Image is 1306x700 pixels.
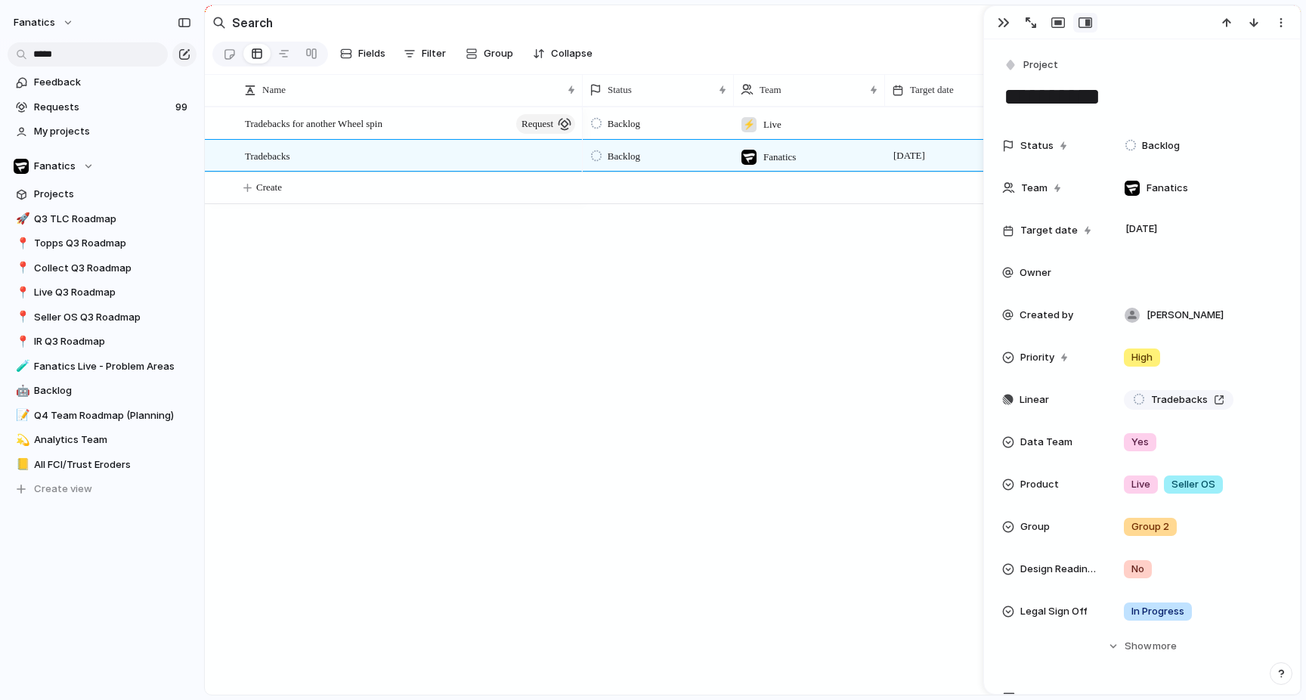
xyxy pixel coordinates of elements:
[1147,181,1188,196] span: Fanatics
[8,257,197,280] a: 📍Collect Q3 Roadmap
[1131,435,1149,450] span: Yes
[1020,435,1072,450] span: Data Team
[8,208,197,231] a: 🚀Q3 TLC Roadmap
[14,432,29,448] button: 💫
[8,355,197,378] a: 🧪Fanatics Live - Problem Areas
[1020,519,1050,534] span: Group
[8,96,197,119] a: Requests99
[422,46,446,61] span: Filter
[1131,477,1150,492] span: Live
[34,408,191,423] span: Q4 Team Roadmap (Planning)
[16,333,26,351] div: 📍
[1020,477,1059,492] span: Product
[760,82,781,98] span: Team
[14,15,55,30] span: fanatics
[245,147,289,164] span: Tradebacks
[34,261,191,276] span: Collect Q3 Roadmap
[527,42,599,66] button: Collapse
[1147,308,1224,323] span: [PERSON_NAME]
[34,285,191,300] span: Live Q3 Roadmap
[398,42,452,66] button: Filter
[608,82,632,98] span: Status
[8,155,197,178] button: Fanatics
[14,310,29,325] button: 📍
[608,116,640,132] span: Backlog
[14,285,29,300] button: 📍
[34,187,191,202] span: Projects
[1131,519,1169,534] span: Group 2
[16,284,26,302] div: 📍
[1020,138,1054,153] span: Status
[1002,633,1282,660] button: Showmore
[8,183,197,206] a: Projects
[763,117,781,132] span: Live
[1125,639,1152,654] span: Show
[8,404,197,427] a: 📝Q4 Team Roadmap (Planning)
[484,46,513,61] span: Group
[8,71,197,94] a: Feedback
[256,180,282,195] span: Create
[8,454,197,476] a: 📒All FCI/Trust Eroders
[1023,57,1058,73] span: Project
[34,482,92,497] span: Create view
[1131,562,1144,577] span: No
[14,334,29,349] button: 📍
[34,159,76,174] span: Fanatics
[521,113,553,135] span: request
[34,359,191,374] span: Fanatics Live - Problem Areas
[34,457,191,472] span: All FCI/Trust Eroders
[16,383,26,400] div: 🤖
[1151,392,1208,407] span: Tradebacks
[16,235,26,252] div: 📍
[34,236,191,251] span: Topps Q3 Roadmap
[8,429,197,451] a: 💫Analytics Team
[1020,265,1051,280] span: Owner
[34,100,171,115] span: Requests
[34,75,191,90] span: Feedback
[1020,562,1099,577] span: Design Readiness
[14,457,29,472] button: 📒
[8,120,197,143] a: My projects
[16,210,26,228] div: 🚀
[890,147,929,165] span: [DATE]
[7,11,82,35] button: fanatics
[175,100,190,115] span: 99
[1001,54,1063,76] button: Project
[8,478,197,500] button: Create view
[34,124,191,139] span: My projects
[1142,138,1180,153] span: Backlog
[1124,390,1233,410] a: Tradebacks
[1122,220,1162,238] span: [DATE]
[8,306,197,329] a: 📍Seller OS Q3 Roadmap
[358,46,385,61] span: Fields
[1153,639,1177,654] span: more
[8,330,197,353] a: 📍IR Q3 Roadmap
[8,232,197,255] a: 📍Topps Q3 Roadmap
[1020,350,1054,365] span: Priority
[8,281,197,304] div: 📍Live Q3 Roadmap
[551,46,593,61] span: Collapse
[516,114,575,134] button: request
[34,334,191,349] span: IR Q3 Roadmap
[16,259,26,277] div: 📍
[1020,308,1073,323] span: Created by
[14,261,29,276] button: 📍
[14,383,29,398] button: 🤖
[1131,350,1153,365] span: High
[1021,181,1048,196] span: Team
[14,236,29,251] button: 📍
[8,379,197,402] a: 🤖Backlog
[232,14,273,32] h2: Search
[34,383,191,398] span: Backlog
[34,212,191,227] span: Q3 TLC Roadmap
[910,82,954,98] span: Target date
